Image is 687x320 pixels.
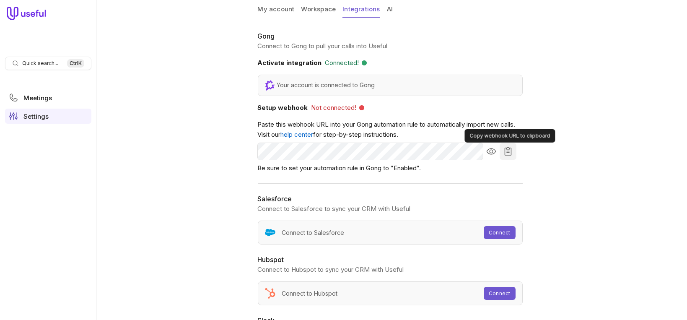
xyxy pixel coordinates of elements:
a: AI [387,2,393,18]
a: Integrations [342,2,380,18]
h2: Hubspot [258,255,523,265]
span: Settings [23,113,49,120]
p: Connect to Hubspot to sync your CRM with Useful [258,265,523,275]
span: Connect to Salesforce [282,228,345,238]
button: Connect [484,287,515,300]
span: Not connected! [311,103,357,113]
button: Show webhook URL [483,143,500,160]
span: Meetings [23,95,52,101]
p: Paste this webhook URL into your Gong automation rule to automatically import new calls. Visit ou... [258,120,523,140]
aside: Copy webhook URL to clipboard [464,129,555,143]
p: Connect to Gong to pull your calls into Useful [258,41,523,51]
button: Connect [484,226,515,239]
button: Copy webhook URL to clipboard [500,143,516,160]
span: Connect to Hubspot [282,289,338,299]
a: Settings [5,109,91,124]
a: My account [258,2,295,18]
h2: Salesforce [258,194,523,204]
div: Be sure to set your automation rule in Gong to "Enabled". [258,163,523,173]
p: Connect to Salesforce to sync your CRM with Useful [258,204,523,214]
span: Setup webhook [258,104,308,112]
a: Meetings [5,90,91,105]
h2: Gong [258,31,523,41]
span: Connected! [325,58,359,68]
span: Quick search... [22,60,58,67]
span: Activate integration [258,59,322,67]
a: help center [281,130,314,138]
kbd: Ctrl K [67,59,84,68]
a: Workspace [301,2,336,18]
span: Your account is connected to Gong [277,80,375,91]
